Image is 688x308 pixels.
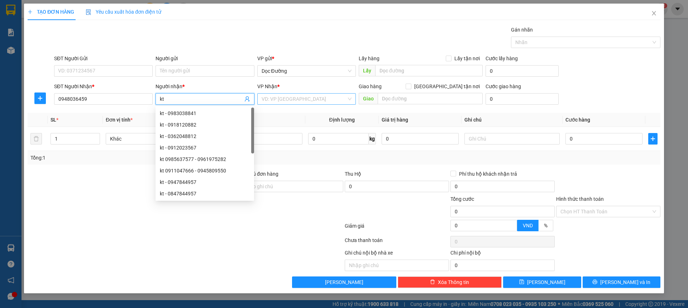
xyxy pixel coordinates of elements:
[464,133,560,144] input: Ghi Chú
[30,133,42,144] button: delete
[51,117,56,123] span: SL
[160,155,250,163] div: kt 0985637577 - 0961975282
[257,84,277,89] span: VP Nhận
[345,171,361,177] span: Thu Hộ
[160,190,250,198] div: kt - 0847844957
[156,131,254,142] div: kt - 0362048812
[382,133,459,144] input: 0
[411,82,483,90] span: [GEOGRAPHIC_DATA] tận nơi
[651,10,657,16] span: close
[369,133,376,144] span: kg
[54,82,153,90] div: SĐT Người Nhận
[345,260,449,271] input: Nhập ghi chú
[329,117,355,123] span: Định lượng
[160,109,250,117] div: kt - 0983038841
[359,84,382,89] span: Giao hàng
[160,121,250,129] div: kt - 0918120882
[106,117,133,123] span: Đơn vị tính
[544,223,548,228] span: %
[156,142,254,153] div: kt - 0912023567
[325,278,363,286] span: [PERSON_NAME]
[648,133,658,144] button: plus
[28,9,74,15] span: TẠO ĐƠN HÀNG
[156,153,254,165] div: kt 0985637577 - 0961975282
[28,9,33,14] span: plus
[486,93,559,105] input: Cước giao hàng
[462,113,563,127] th: Ghi chú
[292,276,396,288] button: [PERSON_NAME]
[600,278,650,286] span: [PERSON_NAME] và In
[359,93,378,104] span: Giao
[54,55,153,62] div: SĐT Người Gửi
[156,108,254,119] div: kt - 0983038841
[382,117,408,123] span: Giá trị hàng
[156,119,254,131] div: kt - 0918120882
[359,65,375,76] span: Lấy
[438,278,469,286] span: Xóa Thông tin
[649,136,657,142] span: plus
[156,55,254,62] div: Người gửi
[565,117,590,123] span: Cước hàng
[592,279,597,285] span: printer
[156,82,254,90] div: Người nhận
[398,276,502,288] button: deleteXóa Thông tin
[430,279,435,285] span: delete
[156,188,254,199] div: kt - 0847844957
[207,133,302,144] input: VD: Bàn, Ghế
[359,56,379,61] span: Lấy hàng
[156,165,254,176] div: kt 0911047666 - 0945809550
[262,66,352,76] span: Dọc Đường
[523,223,533,228] span: VND
[345,249,449,260] div: Ghi chú nội bộ nhà xe
[35,95,46,101] span: plus
[160,144,250,152] div: kt - 0912023567
[511,27,533,33] label: Gán nhãn
[450,249,555,260] div: Chi phí nội bộ
[110,133,197,144] span: Khác
[527,278,565,286] span: [PERSON_NAME]
[486,56,518,61] label: Cước lấy hàng
[556,196,604,202] label: Hình thức thanh toán
[451,55,483,62] span: Lấy tận nơi
[378,93,483,104] input: Dọc đường
[34,93,46,104] button: plus
[519,279,524,285] span: save
[450,196,474,202] span: Tổng cước
[644,4,664,24] button: Close
[156,176,254,188] div: kt - 0947844957
[239,171,278,177] label: Ghi chú đơn hàng
[86,9,91,15] img: icon
[375,65,483,76] input: Dọc đường
[344,236,450,249] div: Chưa thanh toán
[160,178,250,186] div: kt - 0947844957
[86,9,161,15] span: Yêu cầu xuất hóa đơn điện tử
[160,132,250,140] div: kt - 0362048812
[486,84,521,89] label: Cước giao hàng
[583,276,660,288] button: printer[PERSON_NAME] và In
[244,96,250,102] span: user-add
[160,167,250,175] div: kt 0911047666 - 0945809550
[239,181,343,192] input: Ghi chú đơn hàng
[257,55,356,62] div: VP gửi
[456,170,520,178] span: Phí thu hộ khách nhận trả
[503,276,581,288] button: save[PERSON_NAME]
[30,154,266,162] div: Tổng: 1
[486,65,559,77] input: Cước lấy hàng
[344,222,450,234] div: Giảm giá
